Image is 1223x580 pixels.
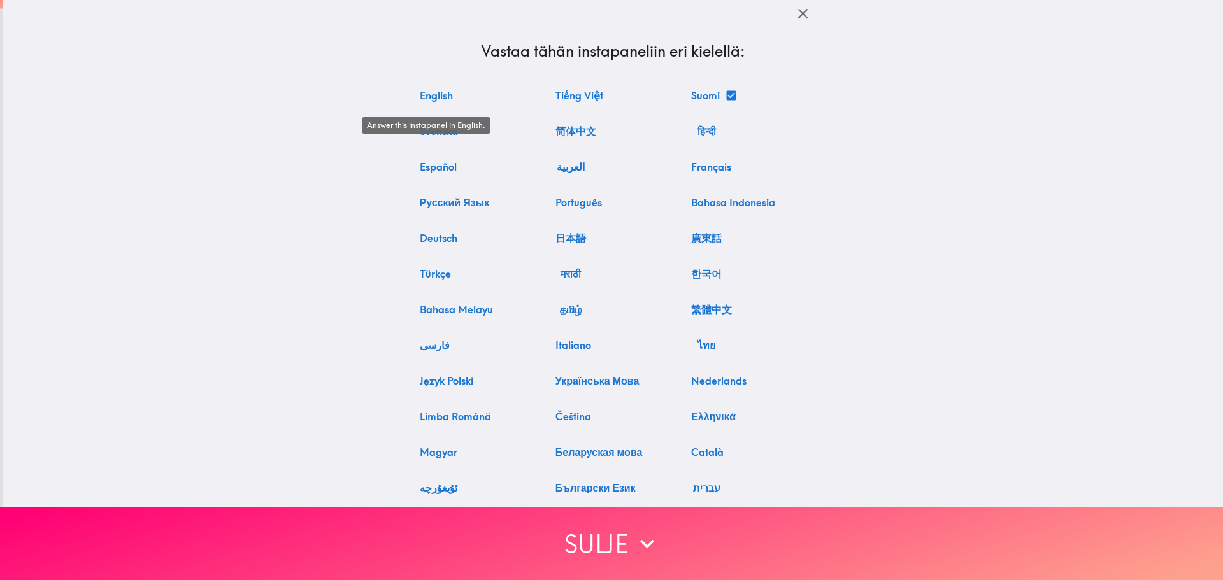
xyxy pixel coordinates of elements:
button: Vastaa tähän instapanel suomeksi. [686,83,740,108]
button: Jawab instapanel ini dalam Bahasa Melayu. [415,297,498,322]
button: このinstapanelに日本語で回答してください。 [550,225,591,251]
button: 用简体中文回答这个instapanel。 [550,118,601,144]
button: 用繁體中文回答這個instapanel。 [686,297,737,322]
button: Répondez à cet instapanel en français. [686,154,736,180]
button: Responeu aquest instapanel en català. [686,439,729,465]
button: Beantworten Sie dieses instapanel auf Deutsch. [415,225,462,251]
button: Odpovězte na tento instapanel v češtině. [550,404,596,429]
button: Responde a este instapanel en español. [415,154,462,180]
button: Responda a este instapanel em português. [550,190,607,215]
button: Răspundeți la acest instapanel în limba română. [415,404,496,429]
div: Answer this instapanel in English. [362,117,490,134]
button: أجب على هذا instapanel باللغة العربية. [550,154,591,180]
button: بۇ instapanel غا ئۇيغۇرچە جاۋاب بېرىڭ. [415,475,462,500]
button: Trả lời instapanel này bằng tiếng Việt. [550,83,608,108]
button: Bu instapanel'i Türkçe olarak yanıtlayın. [415,261,456,286]
button: ענה על instapanel זה בעברית. [686,475,727,500]
button: Ответьте на этот instapanel на русском языке. [415,190,495,215]
button: Beantwoord dit instapanel in het Nederlands. [686,368,752,393]
button: या instapanel ला मराठीत उत्तर द्या. [550,261,591,286]
button: ตอบ instapanel นี้เป็นภาษาไทย. [686,332,727,358]
button: இந்த instapanel-ஐ தமிழில் பதிலளிக்கவும். [550,297,591,322]
button: Адкажыце на гэты instapanel па-беларуску. [550,439,648,465]
button: 이 instapanel에 한국어로 답하세요. [686,261,727,286]
button: Answer this instapanel in English. [415,83,458,108]
button: Odpowiedz na ten instapanel w języku polskim. [415,368,478,393]
button: इस instapanel को हिंदी में उत्तर दें। [686,118,727,144]
button: Дайте відповідь на цей instapanel українською мовою. [550,368,644,393]
h4: Vastaa tähän instapaneliin eri kielellä: [415,41,812,62]
button: Jawab instapanel ini dalam Bahasa Indonesia. [686,190,780,215]
button: Válaszoljon erre az instapanel-re magyarul. [415,439,462,465]
button: Отговорете на този instapanel на български. [550,475,641,500]
button: Απαντήστε σε αυτό το instapanel στα Ελληνικά. [686,404,741,429]
button: 用廣東話回答呢個instapanel。 [686,225,727,251]
button: Rispondi a questo instapanel in italiano. [550,332,596,358]
button: به این instapanel به زبان فارسی پاسخ دهید. [415,332,455,358]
